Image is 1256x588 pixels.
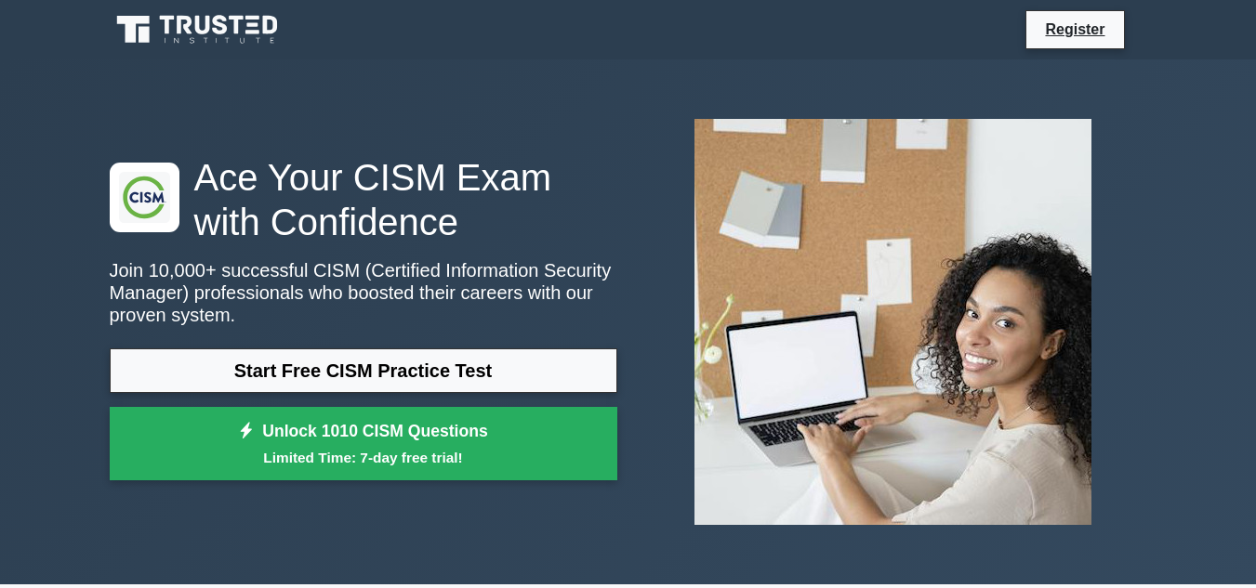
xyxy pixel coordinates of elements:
[1034,18,1116,41] a: Register
[133,447,594,468] small: Limited Time: 7-day free trial!
[110,407,617,481] a: Unlock 1010 CISM QuestionsLimited Time: 7-day free trial!
[110,155,617,244] h1: Ace Your CISM Exam with Confidence
[110,348,617,393] a: Start Free CISM Practice Test
[110,259,617,326] p: Join 10,000+ successful CISM (Certified Information Security Manager) professionals who boosted t...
